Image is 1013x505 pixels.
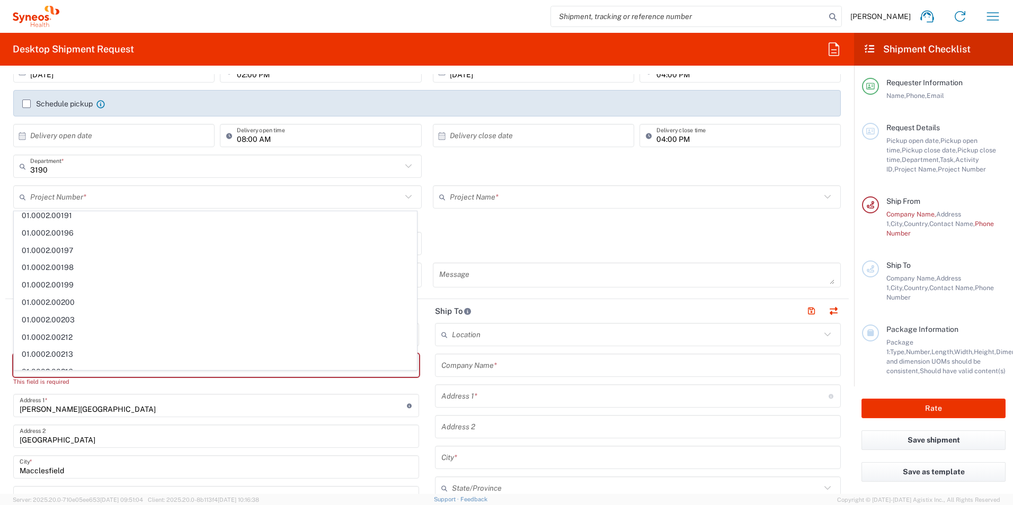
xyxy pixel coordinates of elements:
span: 01.0002.00203 [14,312,416,328]
span: Country, [904,284,929,292]
span: Pickup open date, [886,137,940,145]
span: City, [891,284,904,292]
span: Type, [890,348,906,356]
h2: Desktop Shipment Request [13,43,134,56]
span: Copyright © [DATE]-[DATE] Agistix Inc., All Rights Reserved [837,495,1000,504]
span: 01.0002.00198 [14,259,416,276]
span: Server: 2025.20.0-710e05ee653 [13,497,143,503]
span: Task, [940,156,955,164]
a: Feedback [460,496,487,502]
span: Ship From [886,197,920,205]
span: Name, [886,92,906,100]
span: Height, [974,348,996,356]
span: Email [927,92,944,100]
span: Contact Name, [929,284,975,292]
span: 01.0002.00196 [14,225,416,241]
span: [PERSON_NAME] [850,12,911,21]
h2: Ship To [435,306,472,317]
span: Department, [902,156,940,164]
span: Width, [954,348,974,356]
span: 01.0002.00191 [14,208,416,224]
h2: Shipment Checklist [864,43,971,56]
a: Support [434,496,460,502]
span: [DATE] 09:51:04 [100,497,143,503]
span: Requester Information [886,78,963,87]
span: 01.0002.00200 [14,294,416,311]
span: Project Name, [894,165,938,173]
span: 01.0002.00199 [14,277,416,293]
span: Country, [904,220,929,228]
div: This field is required [13,377,419,386]
button: Rate [861,399,1006,418]
span: Pickup close date, [902,146,957,154]
button: Save as template [861,462,1006,482]
span: 01.0002.00216 [14,364,416,380]
span: Project Number [938,165,986,173]
span: Client: 2025.20.0-8b113f4 [148,497,259,503]
span: Package Information [886,325,958,333]
span: Request Details [886,123,940,132]
span: Phone, [906,92,927,100]
span: [DATE] 10:16:38 [218,497,259,503]
span: Company Name, [886,210,936,218]
span: City, [891,220,904,228]
input: Shipment, tracking or reference number [551,6,825,26]
span: Length, [931,348,954,356]
button: Save shipment [861,430,1006,450]
span: Should have valid content(s) [920,367,1006,375]
span: Contact Name, [929,220,975,228]
span: Number, [906,348,931,356]
span: 01.0002.00197 [14,242,416,259]
span: Company Name, [886,274,936,282]
span: Ship To [886,261,911,269]
label: Schedule pickup [22,100,93,108]
span: Package 1: [886,338,913,356]
span: 01.0002.00213 [14,346,416,363]
span: 01.0002.00212 [14,329,416,346]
